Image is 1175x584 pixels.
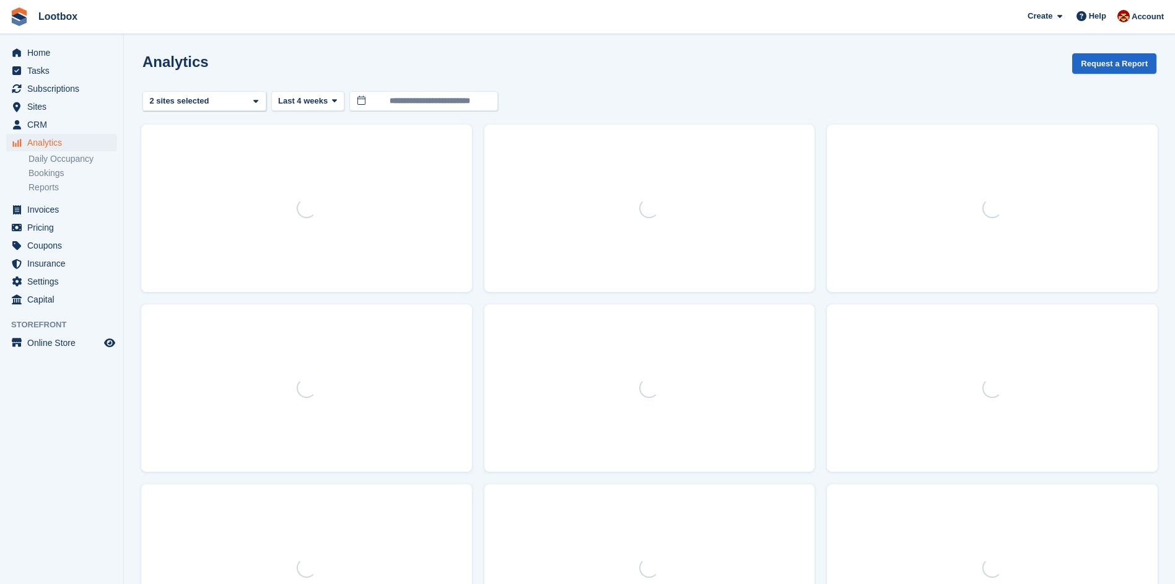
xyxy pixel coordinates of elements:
[6,116,117,133] a: menu
[10,7,28,26] img: stora-icon-8386f47178a22dfd0bd8f6a31ec36ba5ce8667c1dd55bd0f319d3a0aa187defe.svg
[27,273,102,290] span: Settings
[1132,11,1164,23] span: Account
[27,134,102,151] span: Analytics
[28,182,117,193] a: Reports
[27,201,102,218] span: Invoices
[1072,53,1156,74] button: Request a Report
[6,98,117,115] a: menu
[6,255,117,272] a: menu
[28,153,117,165] a: Daily Occupancy
[6,44,117,61] a: menu
[27,219,102,236] span: Pricing
[11,319,123,331] span: Storefront
[27,237,102,254] span: Coupons
[27,98,102,115] span: Sites
[271,91,344,112] button: Last 4 weeks
[6,80,117,97] a: menu
[27,62,102,79] span: Tasks
[6,219,117,236] a: menu
[142,53,209,70] h2: Analytics
[27,80,102,97] span: Subscriptions
[6,334,117,352] a: menu
[102,335,117,350] a: Preview store
[1117,10,1130,22] img: Chad Brown
[6,291,117,308] a: menu
[6,237,117,254] a: menu
[6,134,117,151] a: menu
[278,95,328,107] span: Last 4 weeks
[27,334,102,352] span: Online Store
[6,273,117,290] a: menu
[27,116,102,133] span: CRM
[147,95,214,107] div: 2 sites selected
[27,44,102,61] span: Home
[33,6,82,27] a: Lootbox
[6,201,117,218] a: menu
[1028,10,1052,22] span: Create
[28,167,117,179] a: Bookings
[27,255,102,272] span: Insurance
[6,62,117,79] a: menu
[27,291,102,308] span: Capital
[1089,10,1106,22] span: Help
